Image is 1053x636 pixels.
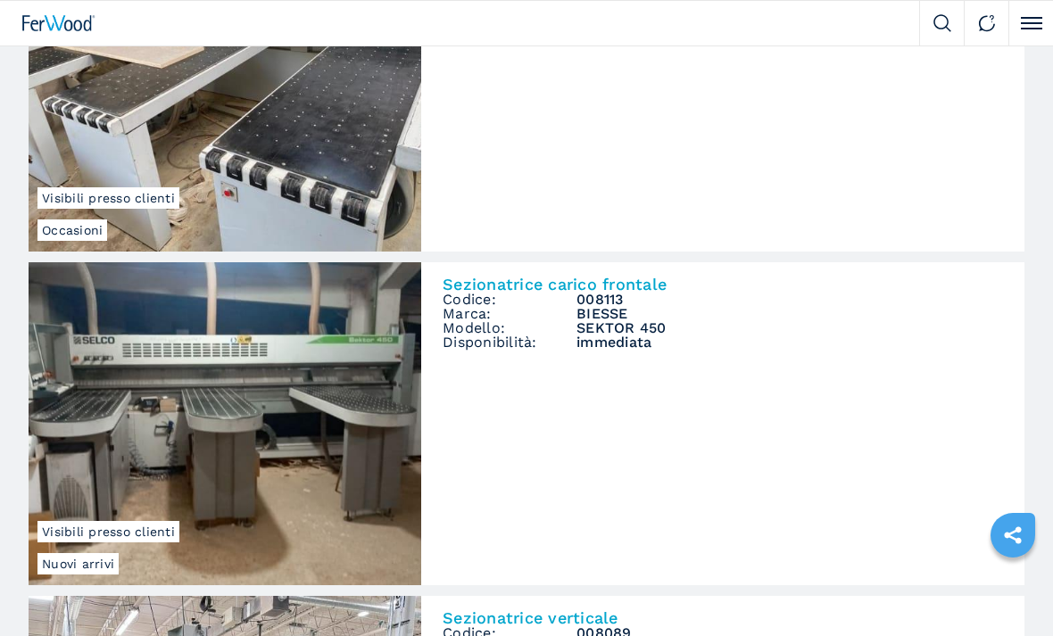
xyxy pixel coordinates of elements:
h2: Sezionatrice verticale [443,610,1003,626]
img: Contact us [978,14,996,32]
h2: Sezionatrice carico frontale [443,277,1003,293]
a: sharethis [991,513,1035,558]
span: Disponibilità: [443,335,576,350]
iframe: Chat [977,556,1040,623]
span: Codice: [443,293,576,307]
h3: SEKTOR 450 [576,321,1003,335]
h3: BIESSE [576,307,1003,321]
button: Click to toggle menu [1008,1,1053,45]
h3: 008113 [576,293,1003,307]
span: Modello: [443,321,576,335]
span: Occasioni [37,219,107,241]
span: Nuovi arrivi [37,553,119,574]
span: Marca: [443,307,576,321]
a: Sezionatrice carico frontale BIESSE SEKTOR 450Nuovi arriviVisibili presso clientiSezionatrice car... [29,262,1024,585]
span: Visibili presso clienti [37,187,179,209]
span: immediata [576,335,1003,350]
img: Ferwood [22,15,95,31]
span: Visibili presso clienti [37,521,179,542]
img: Sezionatrice carico frontale BIESSE SEKTOR 450 [29,262,421,585]
img: Search [933,14,951,32]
